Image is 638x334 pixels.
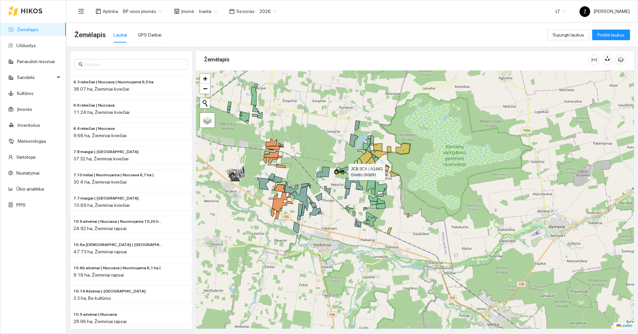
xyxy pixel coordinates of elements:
[556,6,566,16] span: LT
[73,203,130,208] span: 10.69 ha, Žieminiai kviečiai
[73,172,154,178] span: 7.10 miliai | Nuomojama | Nuosava 6,7 ha |
[114,31,127,39] div: Laukai
[73,319,127,324] span: 28.96 ha, Žieminiai rapsai
[73,218,162,225] span: 10.9 ašvėnai | Nuosava | Nuomojama 10,20 ha |
[17,59,55,64] a: Panaudoti resursai
[73,125,115,132] span: 6.4 rekečiai | Nuosava
[74,5,88,18] button: menu-fold
[553,31,584,39] span: Sujungti laukus
[174,9,179,14] span: shop
[589,57,599,62] span: column-width
[16,202,26,208] a: PPIS
[597,31,625,39] span: Pridėti laukus
[199,6,217,16] span: Ivasta
[16,43,36,48] a: Užduotys
[73,242,162,248] span: 10.6a ašvėnai | Nuomojama | Nuosava 6,0 ha |
[73,311,117,318] span: 10.5 ašvėnai | Nuosava
[73,149,139,155] span: 7.8 maigai | Nuosava
[78,62,83,67] span: search
[580,9,630,14] span: [PERSON_NAME]
[73,110,130,115] span: 11.24 ha, Žieminiai kviečiai
[547,30,589,40] button: Sujungti laukus
[16,170,40,176] a: Nustatymai
[73,79,154,85] span: 6.3 rekečiai | Nuosava | Nuomojama 9,5 ha
[17,27,39,32] a: Žemėlapis
[16,154,36,160] a: Vartotojai
[74,30,106,40] span: Žemėlapis
[73,179,127,185] span: 30.4 ha, Žieminiai kviečiai
[17,91,34,96] a: Kultūros
[73,195,139,202] span: 7.7 maigai | Nuomojama
[73,133,127,138] span: 9.66 ha, Žieminiai kviečiai
[73,226,127,231] span: 24.92 ha, Žieminiai rapsai
[204,50,589,69] div: Žemėlapis
[138,31,161,39] div: GPS Darbai
[103,8,119,15] span: Aplinka :
[73,295,111,301] span: 3.3 ha, Be kultūros
[229,9,235,14] span: calendar
[547,32,589,38] a: Sujungti laukus
[84,61,184,68] input: Paieška
[236,8,256,15] span: Sezonas :
[73,156,129,161] span: 37.32 ha, Žieminiai kviečiai
[203,74,207,83] span: +
[589,54,599,65] button: column-width
[181,8,195,15] span: Įmonė :
[17,71,55,84] span: Sandėlis
[203,84,207,93] span: −
[584,6,586,17] span: Ž
[592,32,630,38] a: Pridėti laukus
[96,9,101,14] span: layout
[73,265,161,271] span: 10.6b ašvėnai | Nuosava | Nuomojama 6,1 ha |
[123,6,162,16] span: BP visos įmonės
[592,30,630,40] button: Pridėti laukus
[17,107,32,112] a: Įmonės
[73,272,124,278] span: 9.16 ha, Žieminiai rapsai
[73,102,115,109] span: 6.6 rekečiai | Nuosava
[18,138,46,144] a: Meteorologija
[78,8,84,14] span: menu-fold
[260,6,277,16] span: 2026
[16,186,44,192] a: Ūkio analitika
[200,98,210,108] button: Initiate a new search
[616,323,632,328] a: Leaflet
[200,74,210,84] a: Zoom in
[73,86,129,92] span: 38.07 ha, Žieminiai kviečiai
[18,123,40,128] a: Inventorius
[73,249,127,254] span: 47.73 ha, Žieminiai rapsai
[200,84,210,94] a: Zoom out
[200,113,215,127] a: Layers
[73,288,146,294] span: 10.14 Ašvėnai | Nuosava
